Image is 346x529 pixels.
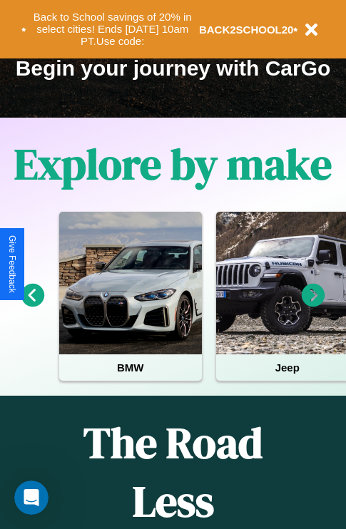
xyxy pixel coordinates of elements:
button: Back to School savings of 20% in select cities! Ends [DATE] 10am PT.Use code: [26,7,199,51]
b: BACK2SCHOOL20 [199,24,294,36]
h1: Explore by make [14,135,332,193]
iframe: Intercom live chat [14,481,49,515]
h4: BMW [59,354,202,381]
div: Give Feedback [7,235,17,293]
